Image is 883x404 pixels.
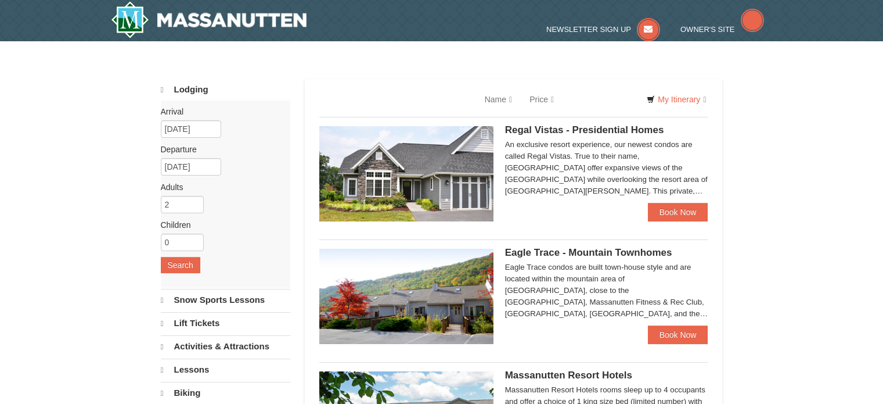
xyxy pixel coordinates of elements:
[648,203,708,221] a: Book Now
[161,79,290,101] a: Lodging
[505,262,708,320] div: Eagle Trace condos are built town-house style and are located within the mountain area of [GEOGRA...
[505,247,672,258] span: Eagle Trace - Mountain Townhomes
[161,312,290,334] a: Lift Tickets
[680,25,735,34] span: Owner's Site
[161,335,290,357] a: Activities & Attractions
[680,25,764,34] a: Owner's Site
[161,289,290,311] a: Snow Sports Lessons
[161,359,290,381] a: Lessons
[319,126,493,221] img: 19218991-1-902409a9.jpg
[161,144,282,155] label: Departure
[639,91,713,108] a: My Itinerary
[319,249,493,344] img: 19218983-1-9b289e55.jpg
[111,1,307,38] img: Massanutten Resort Logo
[476,88,521,111] a: Name
[161,106,282,117] label: Arrival
[505,370,632,381] span: Massanutten Resort Hotels
[161,219,282,231] label: Children
[546,25,660,34] a: Newsletter Sign Up
[161,382,290,404] a: Biking
[161,257,200,273] button: Search
[505,139,708,197] div: An exclusive resort experience, our newest condos are called Regal Vistas. True to their name, [G...
[521,88,563,111] a: Price
[505,124,664,135] span: Regal Vistas - Presidential Homes
[648,326,708,344] a: Book Now
[161,181,282,193] label: Adults
[546,25,631,34] span: Newsletter Sign Up
[111,1,307,38] a: Massanutten Resort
